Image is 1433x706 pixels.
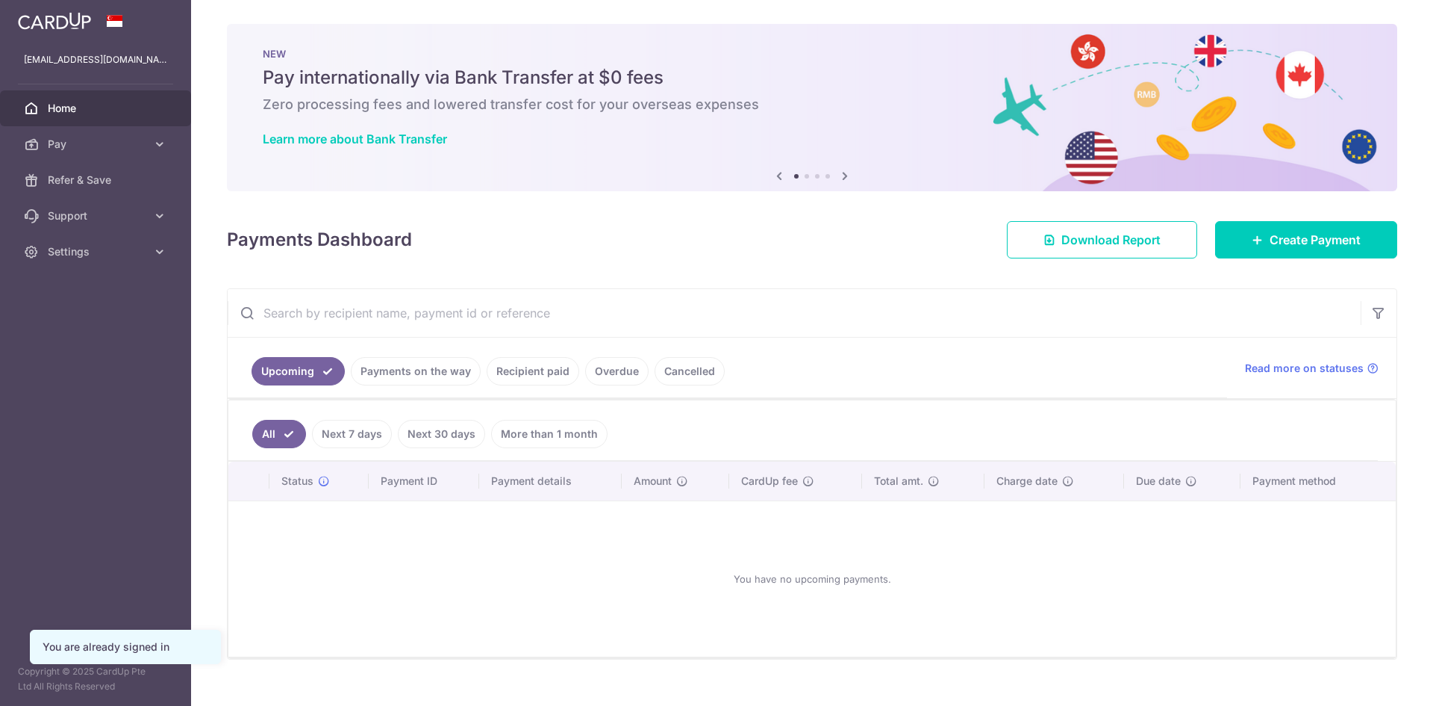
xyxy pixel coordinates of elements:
[312,420,392,448] a: Next 7 days
[18,12,91,30] img: CardUp
[1007,221,1197,258] a: Download Report
[24,52,167,67] p: [EMAIL_ADDRESS][DOMAIN_NAME]
[398,420,485,448] a: Next 30 days
[491,420,608,448] a: More than 1 month
[351,357,481,385] a: Payments on the way
[48,244,146,259] span: Settings
[655,357,725,385] a: Cancelled
[48,208,146,223] span: Support
[1270,231,1361,249] span: Create Payment
[585,357,649,385] a: Overdue
[874,474,923,489] span: Total amt.
[263,48,1361,60] p: NEW
[48,137,146,152] span: Pay
[634,474,672,489] span: Amount
[1245,361,1379,376] a: Read more on statuses
[369,462,479,501] th: Payment ID
[1337,661,1418,699] iframe: Opens a widget where you can find more information
[246,513,1378,645] div: You have no upcoming payments.
[227,226,412,253] h4: Payments Dashboard
[48,173,146,188] span: Refer & Save
[48,101,146,116] span: Home
[263,96,1361,114] h6: Zero processing fees and lowered transfer cost for your overseas expenses
[1215,221,1397,258] a: Create Payment
[252,420,306,448] a: All
[1245,361,1364,376] span: Read more on statuses
[228,289,1361,337] input: Search by recipient name, payment id or reference
[1240,462,1396,501] th: Payment method
[263,66,1361,90] h5: Pay internationally via Bank Transfer at $0 fees
[479,462,622,501] th: Payment details
[996,474,1058,489] span: Charge date
[281,474,313,489] span: Status
[1061,231,1161,249] span: Download Report
[263,131,447,146] a: Learn more about Bank Transfer
[741,474,798,489] span: CardUp fee
[1136,474,1181,489] span: Due date
[252,357,345,385] a: Upcoming
[43,640,208,654] div: You are already signed in
[487,357,579,385] a: Recipient paid
[227,24,1397,191] img: Bank transfer banner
